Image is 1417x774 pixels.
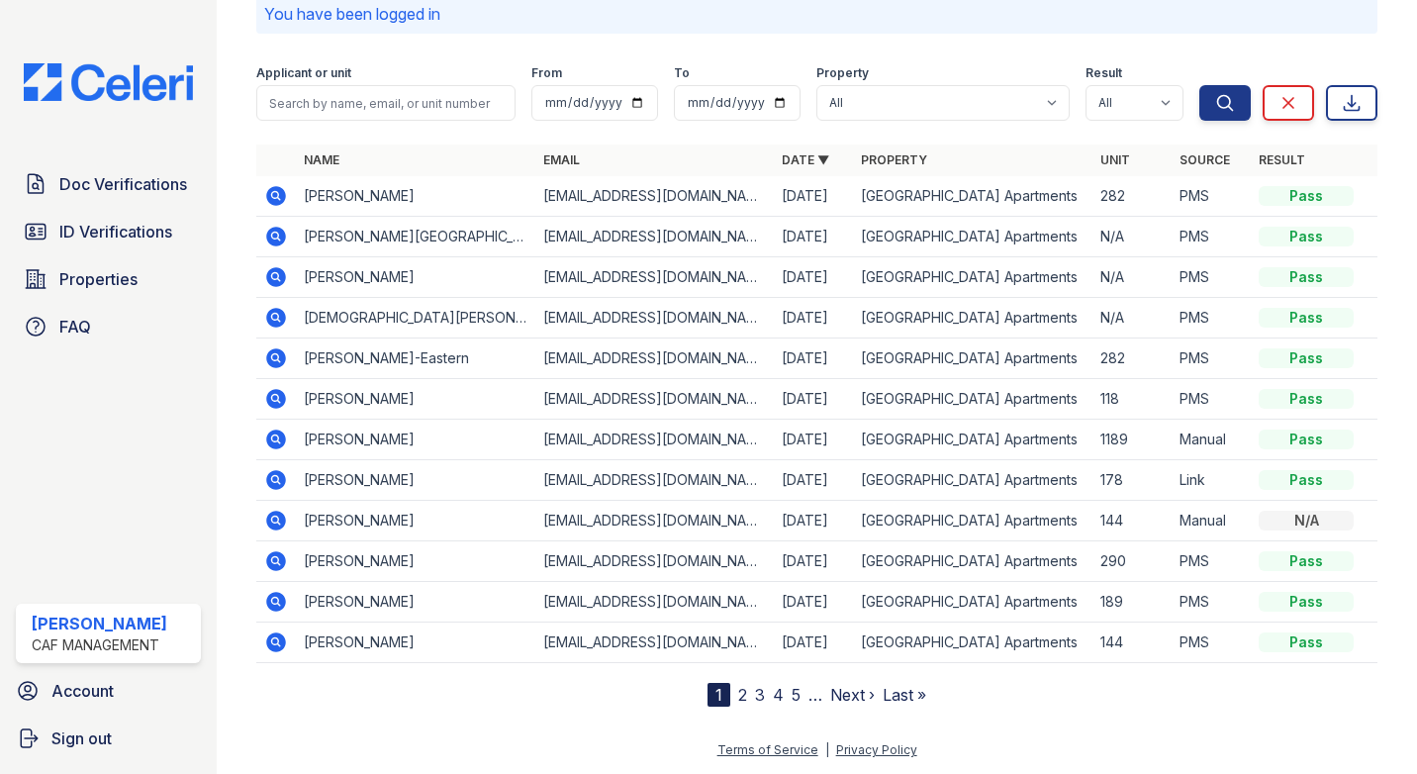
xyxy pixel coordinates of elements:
td: [PERSON_NAME][GEOGRAPHIC_DATA] [296,217,535,257]
div: Pass [1259,348,1354,368]
a: Email [543,152,580,167]
a: Properties [16,259,201,299]
td: [GEOGRAPHIC_DATA] Apartments [853,257,1092,298]
label: From [531,65,562,81]
td: N/A [1092,217,1172,257]
label: Result [1086,65,1122,81]
div: [PERSON_NAME] [32,612,167,635]
a: Unit [1100,152,1130,167]
div: 1 [708,683,730,707]
td: PMS [1172,623,1251,663]
label: To [674,65,690,81]
td: [DATE] [774,501,853,541]
td: PMS [1172,582,1251,623]
div: Pass [1259,267,1354,287]
td: [DATE] [774,379,853,420]
td: [PERSON_NAME] [296,176,535,217]
td: [PERSON_NAME] [296,379,535,420]
div: Pass [1259,551,1354,571]
a: 5 [792,685,801,705]
span: Properties [59,267,138,291]
td: [GEOGRAPHIC_DATA] Apartments [853,379,1092,420]
td: [EMAIL_ADDRESS][DOMAIN_NAME] [535,257,775,298]
td: [GEOGRAPHIC_DATA] Apartments [853,460,1092,501]
td: [GEOGRAPHIC_DATA] Apartments [853,420,1092,460]
a: Doc Verifications [16,164,201,204]
td: PMS [1172,379,1251,420]
a: Privacy Policy [836,742,917,757]
a: ID Verifications [16,212,201,251]
a: Last » [883,685,926,705]
div: Pass [1259,592,1354,612]
td: [EMAIL_ADDRESS][DOMAIN_NAME] [535,379,775,420]
a: Account [8,671,209,711]
td: [GEOGRAPHIC_DATA] Apartments [853,339,1092,379]
td: [DATE] [774,623,853,663]
td: [EMAIL_ADDRESS][DOMAIN_NAME] [535,460,775,501]
td: [DATE] [774,176,853,217]
td: [PERSON_NAME] [296,541,535,582]
td: [DATE] [774,541,853,582]
div: N/A [1259,511,1354,531]
td: [GEOGRAPHIC_DATA] Apartments [853,541,1092,582]
label: Property [816,65,869,81]
td: PMS [1172,217,1251,257]
td: [GEOGRAPHIC_DATA] Apartments [853,623,1092,663]
span: ID Verifications [59,220,172,243]
td: [EMAIL_ADDRESS][DOMAIN_NAME] [535,298,775,339]
span: … [808,683,822,707]
a: Date ▼ [782,152,829,167]
div: Pass [1259,389,1354,409]
td: 144 [1092,501,1172,541]
td: 178 [1092,460,1172,501]
td: [GEOGRAPHIC_DATA] Apartments [853,501,1092,541]
td: [EMAIL_ADDRESS][DOMAIN_NAME] [535,582,775,623]
td: PMS [1172,339,1251,379]
td: [EMAIL_ADDRESS][DOMAIN_NAME] [535,217,775,257]
td: PMS [1172,541,1251,582]
td: [EMAIL_ADDRESS][DOMAIN_NAME] [535,176,775,217]
td: [EMAIL_ADDRESS][DOMAIN_NAME] [535,420,775,460]
p: You have been logged in [264,2,1370,26]
div: Pass [1259,308,1354,328]
span: Account [51,679,114,703]
div: Pass [1259,632,1354,652]
td: [EMAIL_ADDRESS][DOMAIN_NAME] [535,339,775,379]
td: Manual [1172,420,1251,460]
td: [DATE] [774,217,853,257]
td: [GEOGRAPHIC_DATA] Apartments [853,176,1092,217]
img: CE_Logo_Blue-a8612792a0a2168367f1c8372b55b34899dd931a85d93a1a3d3e32e68fde9ad4.png [8,63,209,101]
td: PMS [1172,257,1251,298]
span: Sign out [51,726,112,750]
td: Link [1172,460,1251,501]
a: 3 [755,685,765,705]
div: | [825,742,829,757]
td: [EMAIL_ADDRESS][DOMAIN_NAME] [535,541,775,582]
td: 282 [1092,176,1172,217]
td: [DATE] [774,582,853,623]
input: Search by name, email, or unit number [256,85,516,121]
label: Applicant or unit [256,65,351,81]
td: N/A [1092,298,1172,339]
td: [EMAIL_ADDRESS][DOMAIN_NAME] [535,623,775,663]
td: 189 [1092,582,1172,623]
td: [PERSON_NAME] [296,582,535,623]
div: Pass [1259,227,1354,246]
a: Sign out [8,719,209,758]
td: [GEOGRAPHIC_DATA] Apartments [853,298,1092,339]
td: [DEMOGRAPHIC_DATA][PERSON_NAME] [296,298,535,339]
a: Name [304,152,339,167]
td: [PERSON_NAME] [296,460,535,501]
td: PMS [1172,298,1251,339]
td: [GEOGRAPHIC_DATA] Apartments [853,582,1092,623]
td: [PERSON_NAME] [296,257,535,298]
div: CAF Management [32,635,167,655]
td: [GEOGRAPHIC_DATA] Apartments [853,217,1092,257]
span: Doc Verifications [59,172,187,196]
a: Terms of Service [717,742,818,757]
div: Pass [1259,430,1354,449]
td: 118 [1092,379,1172,420]
td: [EMAIL_ADDRESS][DOMAIN_NAME] [535,501,775,541]
a: Property [861,152,927,167]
